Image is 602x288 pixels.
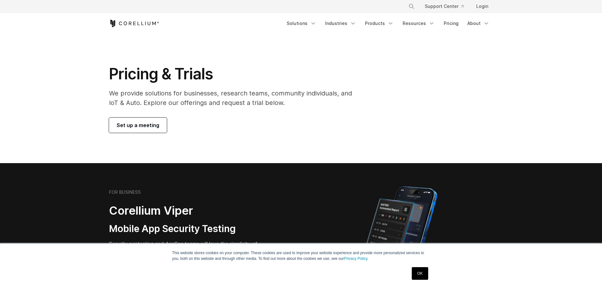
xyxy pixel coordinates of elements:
[283,18,493,29] div: Navigation Menu
[109,89,361,107] p: We provide solutions for businesses, research teams, community individuals, and IoT & Auto. Explo...
[109,64,361,83] h1: Pricing & Trials
[321,18,360,29] a: Industries
[440,18,462,29] a: Pricing
[420,1,469,12] a: Support Center
[283,18,320,29] a: Solutions
[109,223,271,235] h3: Mobile App Security Testing
[109,20,159,27] a: Corellium Home
[361,18,398,29] a: Products
[109,204,271,218] h2: Corellium Viper
[109,118,167,133] a: Set up a meeting
[401,1,493,12] div: Navigation Menu
[464,18,493,29] a: About
[471,1,493,12] a: Login
[406,1,417,12] button: Search
[109,240,271,263] p: Security pentesting and AppSec teams will love the simplicity of automated report generation comb...
[172,250,430,261] p: This website stores cookies on your computer. These cookies are used to improve your website expe...
[344,256,368,261] a: Privacy Policy.
[399,18,439,29] a: Resources
[117,121,159,129] span: Set up a meeting
[412,267,428,280] a: OK
[109,189,141,195] h6: FOR BUSINESS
